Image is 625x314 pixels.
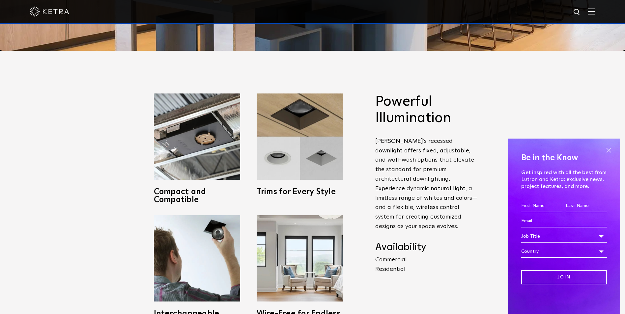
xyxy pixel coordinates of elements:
input: Last Name [566,200,607,212]
h2: Powerful Illumination [375,93,477,127]
h3: Trims for Every Style [257,188,343,196]
p: [PERSON_NAME]’s recessed downlight offers fixed, adjustable, and wall-wash options that elevate t... [375,137,477,231]
h4: Be in the Know [521,152,607,164]
img: trims-for-every-style [257,93,343,180]
input: Join [521,270,607,284]
img: search icon [573,8,581,16]
p: Get inspired with all the best from Lutron and Ketra: exclusive news, project features, and more. [521,169,607,190]
div: Job Title [521,230,607,243]
input: First Name [521,200,562,212]
img: compact-and-copatible [154,93,240,180]
div: Country [521,245,607,258]
input: Email [521,215,607,227]
h4: Availability [375,241,477,254]
h3: Compact and Compatible [154,188,240,204]
img: Hamburger%20Nav.svg [588,8,595,14]
p: Commercial Residential [375,255,477,274]
img: D3_OpticSwap [154,215,240,301]
img: D3_WV_Bedroom [257,215,343,301]
img: ketra-logo-2019-white [30,7,69,16]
